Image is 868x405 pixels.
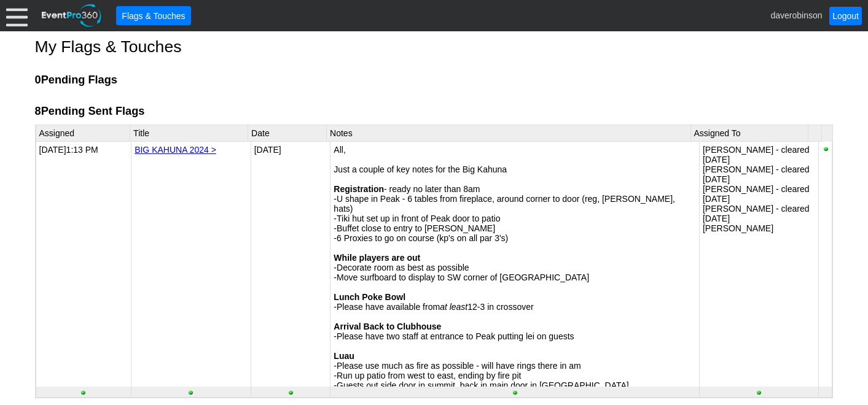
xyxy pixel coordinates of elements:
[334,253,420,263] strong: While players are out
[251,142,330,394] td: [DATE]
[829,7,862,25] a: Logout
[35,104,834,118] h2: Pending Sent Flags
[327,125,690,142] th: Notes
[35,73,834,87] h2: Pending Flags
[251,388,330,397] div: Show column when printing; click to hide column when printing.
[334,292,405,302] strong: Lunch Poke Bowl
[334,322,441,331] strong: Arrival Back to Clubhouse
[334,361,696,371] div: -Please use much as fire as possible - will have rings there in am
[330,388,699,397] div: Show column when printing; click to hide column when printing.
[36,388,131,397] div: Show column when printing; click to hide column when printing.
[822,145,835,387] div: Show row when printing; click to hide row when printing.
[36,125,130,142] th: Assigned
[35,37,182,56] span: My Flags & Touches
[248,125,327,142] th: Date
[334,223,696,233] div: -Buffet close to entry to [PERSON_NAME]
[334,145,696,155] div: All,
[334,272,696,282] div: -Move surfboard to display to SW corner of [GEOGRAPHIC_DATA]
[334,164,696,174] div: Just a couple of key notes for the Big Kahuna
[690,125,808,142] th: Assigned To
[334,302,696,312] div: -Please have available from 12-3 in crossover
[130,125,248,142] th: Title
[334,233,696,243] div: -6 Proxies to go on course (kp's on all par 3's)
[119,10,187,22] span: Flags & Touches
[131,388,251,397] div: Show column when printing; click to hide column when printing.
[334,371,696,380] div: -Run up patio from west to east, ending by fire pit
[6,5,28,26] div: Menu: Click or 'Crtl+M' to toggle menu open/close
[770,10,822,20] span: daverobinson
[334,214,696,223] div: -Tiki hut set up in front of Peak door to patio
[40,2,104,29] img: EventPro360
[334,184,696,194] div: - ready no later than 8am
[36,142,131,394] td: [DATE]
[700,388,819,397] div: Show column when printing; click to hide column when printing.
[334,184,384,194] strong: Registration
[35,74,41,86] span: 0
[334,380,696,390] div: -Guests out side door in summit, back in main door in [GEOGRAPHIC_DATA]
[334,331,696,341] div: -Please have two staff at entrance to Peak putting lei on guests
[699,142,819,394] td: [PERSON_NAME] - cleared [DATE] [PERSON_NAME] - cleared [DATE] [PERSON_NAME] - cleared [DATE] [PER...
[135,145,216,155] a: BIG KAHUNA 2024 >
[66,145,98,155] nobr: 1:13 PM
[119,9,187,22] span: Flags & Touches
[440,302,467,312] em: at least
[35,105,41,117] span: 8
[334,263,696,272] div: -Decorate room as best as possible
[334,194,696,214] div: -U shape in Peak - 6 tables from fireplace, around corner to door (reg, [PERSON_NAME], hats)
[334,351,354,361] strong: Luau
